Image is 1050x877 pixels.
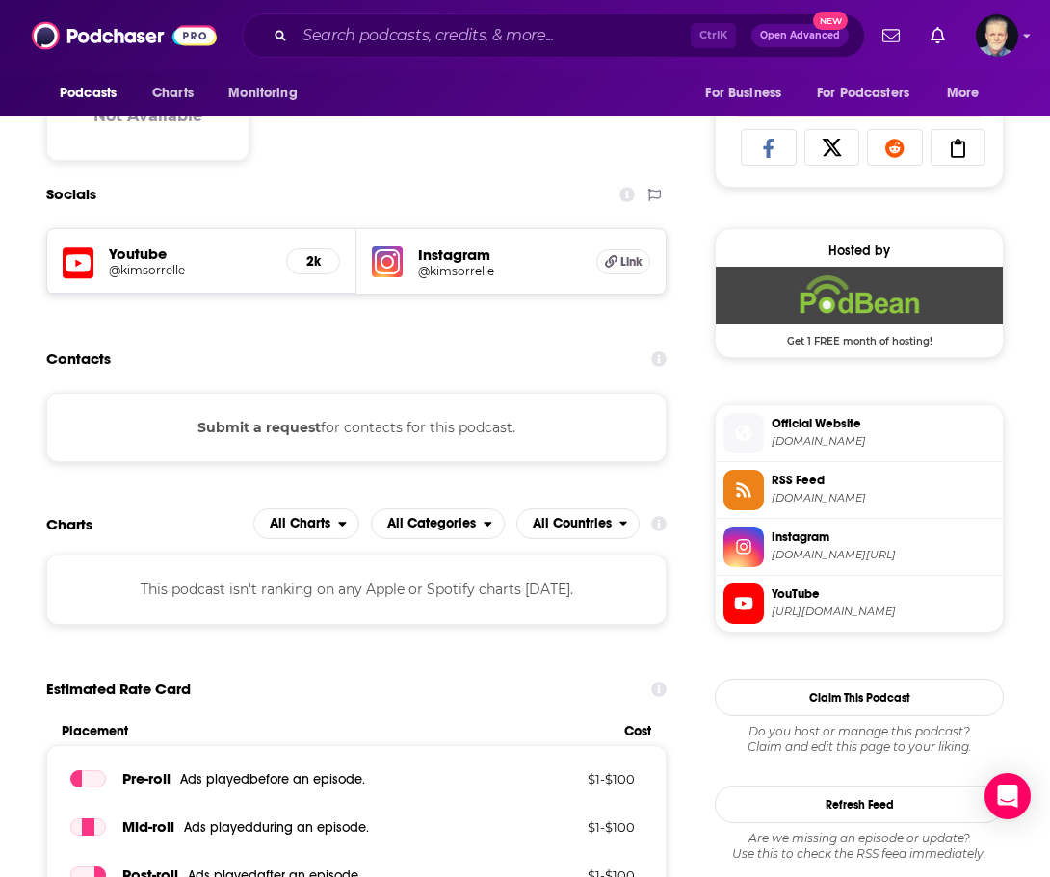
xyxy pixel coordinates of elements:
div: Hosted by [716,243,1003,259]
span: Monitoring [228,80,297,107]
p: $ 1 - $ 100 [510,819,635,835]
span: RSS Feed [772,472,995,489]
span: New [813,12,848,30]
div: Search podcasts, credits, & more... [242,13,865,58]
img: Podchaser - Follow, Share and Rate Podcasts [32,17,217,54]
h2: Contacts [46,341,111,377]
span: All Countries [533,517,612,530]
button: Refresh Feed [715,786,1004,823]
a: Share on Reddit [867,129,923,166]
h2: Categories [371,508,505,539]
span: Ads played before an episode . [180,771,365,787]
h5: Youtube [109,245,271,263]
span: Official Website [772,415,995,432]
a: YouTube[URL][DOMAIN_NAME] [723,583,995,624]
div: Open Intercom Messenger [984,773,1031,819]
h2: Countries [516,508,641,539]
span: instagram.com/kimsorrelle [772,548,995,562]
span: Charts [152,80,194,107]
a: Podbean Deal: Get 1 FREE month of hosting! [716,267,1003,346]
img: User Profile [976,14,1018,57]
span: For Business [705,80,781,107]
button: open menu [215,75,322,112]
span: Podcasts [60,80,117,107]
span: Logged in as JonesLiterary [976,14,1018,57]
h2: Platforms [253,508,359,539]
a: Charts [140,75,205,112]
a: Share on X/Twitter [804,129,860,166]
button: open menu [692,75,805,112]
span: More [947,80,980,107]
span: Pre -roll [122,769,171,787]
h5: 2k [302,253,324,270]
span: For Podcasters [817,80,909,107]
span: Link [620,254,643,270]
span: https://www.youtube.com/@kimsorrelle [772,605,995,619]
a: Link [596,249,650,274]
span: Do you host or manage this podcast? [715,724,1004,739]
p: $ 1 - $ 100 [510,771,635,787]
a: RSS Feed[DOMAIN_NAME] [723,470,995,510]
span: Ads played during an episode . [184,819,369,836]
span: Open Advanced [760,31,840,40]
button: Open AdvancedNew [751,24,849,47]
span: Placement [62,723,608,739]
a: Copy Link [931,129,986,166]
a: Show notifications dropdown [875,19,907,52]
button: Submit a request [197,417,321,438]
a: Show notifications dropdown [923,19,953,52]
span: YouTube [772,585,995,603]
input: Search podcasts, credits, & more... [295,20,691,51]
span: feed.podbean.com [772,491,995,505]
button: open menu [371,508,505,539]
a: @kimsorrelle [109,263,271,277]
img: Podbean Deal: Get 1 FREE month of hosting! [716,267,1003,324]
span: TheKimSorrelleShow.podbean.com [772,434,995,449]
div: This podcast isn't ranking on any Apple or Spotify charts [DATE]. [46,555,667,624]
button: open menu [516,508,641,539]
span: Ctrl K [691,23,736,48]
a: @kimsorrelle [418,264,581,278]
button: Show profile menu [976,14,1018,57]
span: Mid -roll [122,817,174,836]
span: All Categories [387,517,476,530]
h2: Socials [46,176,96,213]
button: open menu [933,75,1004,112]
img: iconImage [372,246,403,277]
span: Estimated Rate Card [46,671,191,708]
button: open menu [46,75,142,112]
a: Share on Facebook [741,129,797,166]
div: for contacts for this podcast. [46,393,667,462]
h5: Instagram [418,245,581,264]
div: Claim and edit this page to your liking. [715,724,1004,755]
button: open menu [804,75,937,112]
button: open menu [253,508,359,539]
span: Cost [624,723,651,739]
span: Get 1 FREE month of hosting! [716,324,1003,348]
button: Claim This Podcast [715,679,1004,716]
span: Instagram [772,529,995,546]
span: All Charts [270,517,330,530]
div: Are we missing an episode or update? Use this to check the RSS feed immediately. [715,831,1004,862]
a: Instagram[DOMAIN_NAME][URL] [723,527,995,567]
h2: Charts [46,515,92,533]
a: Official Website[DOMAIN_NAME] [723,413,995,453]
